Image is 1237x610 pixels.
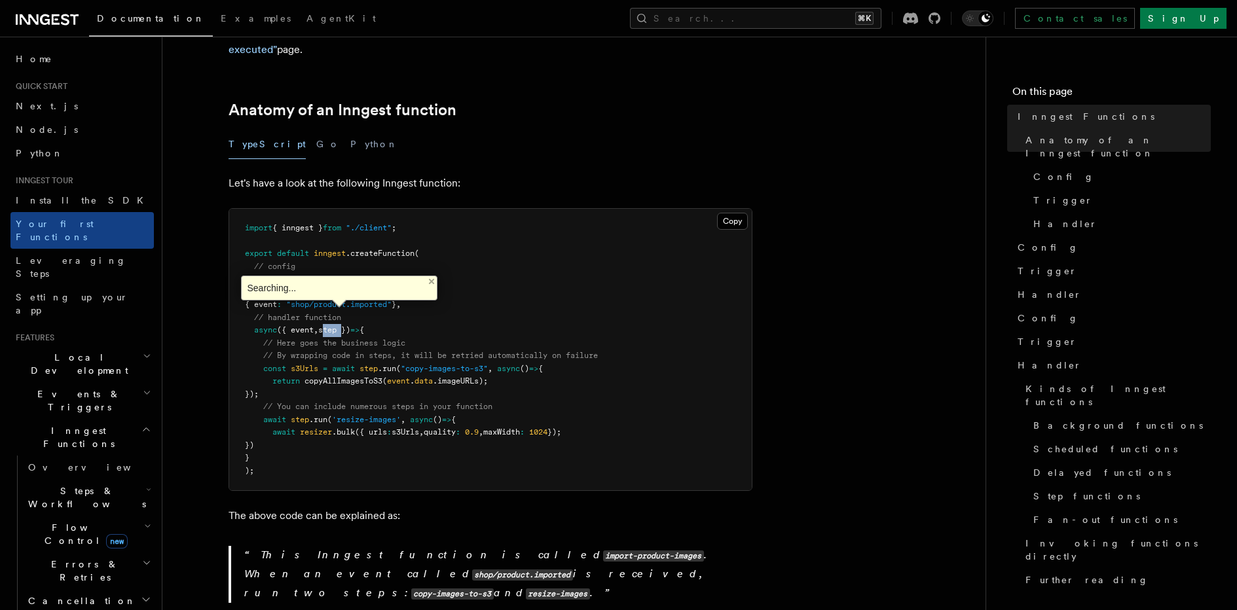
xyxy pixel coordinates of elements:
span: event [387,376,410,386]
span: ({ urls [355,427,387,437]
span: Home [16,52,52,65]
span: from [323,223,341,232]
a: Config [1012,236,1211,259]
a: Further reading [1020,568,1211,592]
span: Config [1018,312,1079,325]
span: Further reading [1025,573,1149,586]
span: ( [396,364,401,373]
span: . [410,376,415,386]
span: .createFunction [346,249,415,258]
a: AgentKit [299,4,384,35]
span: Handler [1018,359,1082,372]
button: Toggle dark mode [962,10,993,26]
span: 'resize-images' [332,415,401,424]
span: "./client" [346,223,392,232]
span: } [245,453,249,462]
span: => [442,415,451,424]
span: }); [547,427,561,437]
span: Inngest tour [10,175,73,186]
code: import-product-images [603,550,704,562]
button: TypeScript [229,130,306,159]
span: Trigger [1018,264,1077,278]
span: ({ event [277,325,314,334]
span: export [245,249,272,258]
a: Sign Up [1140,8,1227,29]
span: await [332,364,355,373]
button: Local Development [10,346,154,382]
span: Events & Triggers [10,387,143,414]
span: new [106,534,128,548]
span: Setting up your app [16,292,128,315]
span: Step functions [1033,490,1140,503]
span: = [323,364,327,373]
a: Config [1012,306,1211,330]
span: copyAllImagesToS3 [305,376,382,386]
button: Go [316,130,340,159]
span: Kinds of Inngest functions [1025,382,1211,408]
span: 0.9 [465,427,479,437]
a: Trigger [1012,330,1211,353]
a: Examples [213,4,299,35]
a: Contact sales [1015,8,1135,29]
a: Invoking functions directly [1020,531,1211,568]
span: , [382,274,387,283]
span: import [245,223,272,232]
a: Background functions [1028,414,1211,437]
span: Background functions [1033,419,1203,432]
span: Local Development [10,351,143,377]
button: Copy [717,213,748,230]
a: Setting up your app [10,285,154,322]
span: , [419,427,424,437]
span: , [479,427,483,437]
kbd: ⌘K [855,12,874,25]
span: Examples [221,13,291,24]
a: Scheduled functions [1028,437,1211,461]
a: Kinds of Inngest functions [1020,377,1211,414]
a: Node.js [10,118,154,141]
span: const [263,364,286,373]
span: ( [327,415,332,424]
span: Steps & Workflows [23,484,146,511]
span: Features [10,332,54,343]
span: ( [382,376,387,386]
span: }) [245,440,254,450]
span: data [415,376,433,386]
span: Inngest Functions [10,424,141,450]
button: Steps & Workflows [23,479,154,516]
span: : [520,427,525,437]
a: Handler [1012,283,1211,306]
span: Python [16,148,64,158]
span: { inngest } [272,223,323,232]
a: Step functions [1028,484,1211,508]
span: Handler [1033,217,1098,230]
code: shop/product.imported [472,569,573,581]
code: copy-images-to-s3 [411,588,494,600]
span: // By wrapping code in steps, it will be retried automatically on failure [263,351,598,360]
span: ; [392,223,396,232]
span: Anatomy of an Inngest function [1025,134,1211,160]
span: step }) [318,325,350,334]
span: step [291,415,309,424]
span: Invoking functions directly [1025,537,1211,563]
span: ( [415,249,419,258]
span: }); [245,389,259,399]
span: s3Urls [291,364,318,373]
code: resize-images [526,588,590,600]
span: AgentKit [306,13,376,24]
span: Errors & Retries [23,558,142,584]
span: { [360,325,364,334]
span: { [451,415,456,424]
span: Node.js [16,124,78,135]
a: Documentation [89,4,213,37]
span: Your first Functions [16,219,94,242]
span: => [529,364,538,373]
span: Flow Control [23,521,144,547]
span: Delayed functions [1033,466,1171,479]
span: return [272,376,300,386]
span: .imageURLs); [433,376,488,386]
a: Config [1028,165,1211,188]
span: Cancellation [23,594,136,607]
a: Anatomy of an Inngest function [229,101,456,119]
span: async [254,325,277,334]
button: Events & Triggers [10,382,154,419]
